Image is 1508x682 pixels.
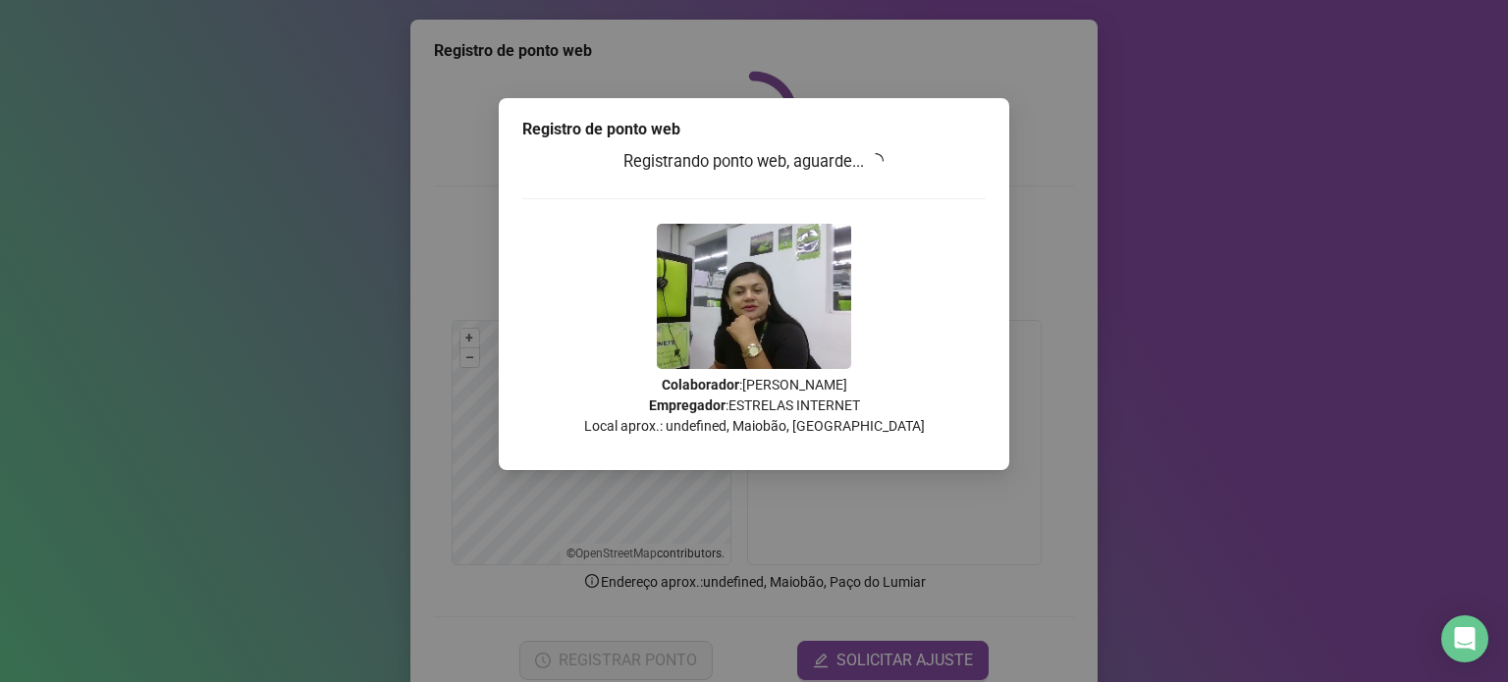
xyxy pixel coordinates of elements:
h3: Registrando ponto web, aguarde... [522,149,986,175]
img: Z [657,224,851,369]
strong: Colaborador [662,377,739,393]
span: loading [867,151,886,170]
strong: Empregador [649,397,726,413]
div: Registro de ponto web [522,118,986,141]
div: Open Intercom Messenger [1441,615,1488,662]
p: : [PERSON_NAME] : ESTRELAS INTERNET Local aprox.: undefined, Maiobão, [GEOGRAPHIC_DATA] [522,375,986,437]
